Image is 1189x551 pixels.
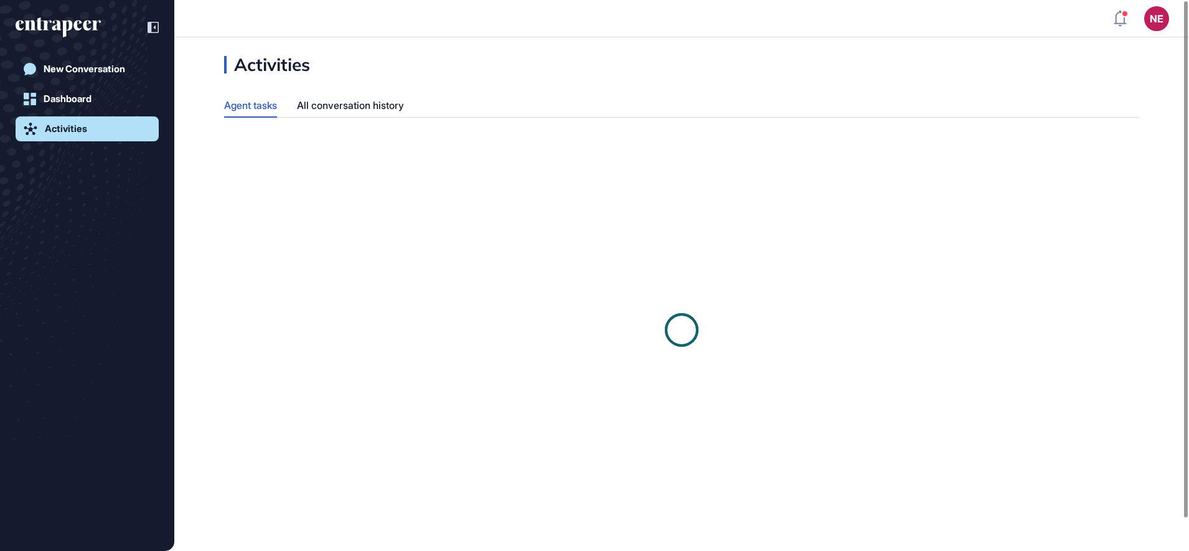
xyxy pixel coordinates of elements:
[16,57,159,82] a: New Conversation
[45,123,87,134] div: Activities
[1144,6,1169,31] button: NE
[44,93,92,105] div: Dashboard
[297,93,404,118] div: All conversation history
[16,17,101,37] div: entrapeer-logo
[224,56,310,73] div: Activities
[224,93,277,116] div: Agent tasks
[44,64,125,75] div: New Conversation
[16,87,159,111] a: Dashboard
[16,116,159,141] a: Activities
